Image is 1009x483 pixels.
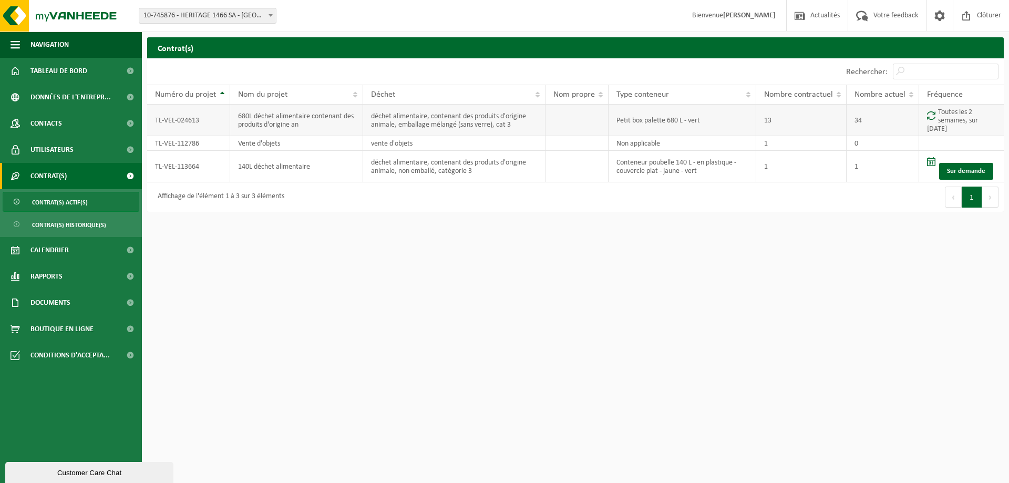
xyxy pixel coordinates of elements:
button: Next [982,187,998,208]
button: Previous [945,187,962,208]
td: 680L déchet alimentaire contenant des produits d'origine an [230,105,364,136]
td: 1 [756,151,847,182]
span: Documents [30,290,70,316]
h2: Contrat(s) [147,37,1004,58]
span: Données de l'entrepr... [30,84,111,110]
td: Non applicable [609,136,757,151]
td: TL-VEL-112786 [147,136,230,151]
span: Déchet [371,90,395,99]
td: 1 [756,136,847,151]
iframe: chat widget [5,460,176,483]
a: Sur demande [939,163,993,180]
td: TL-VEL-024613 [147,105,230,136]
span: Utilisateurs [30,137,74,163]
td: déchet alimentaire, contenant des produits d'origine animale, non emballé, catégorie 3 [363,151,545,182]
span: Calendrier [30,237,69,263]
span: Contrat(s) historique(s) [32,215,106,235]
span: 10-745876 - HERITAGE 1466 SA - HERVE [139,8,276,24]
td: TL-VEL-113664 [147,151,230,182]
a: Contrat(s) actif(s) [3,192,139,212]
td: déchet alimentaire, contenant des produits d'origine animale, emballage mélangé (sans verre), cat 3 [363,105,545,136]
td: 140L déchet alimentaire [230,151,364,182]
span: Contacts [30,110,62,137]
td: Petit box palette 680 L - vert [609,105,757,136]
td: 13 [756,105,847,136]
span: Nom du projet [238,90,287,99]
td: Toutes les 2 semaines, sur [DATE] [919,105,1004,136]
span: Boutique en ligne [30,316,94,342]
span: Tableau de bord [30,58,87,84]
button: 1 [962,187,982,208]
label: Rechercher: [846,68,888,76]
td: 0 [847,136,919,151]
span: Contrat(s) [30,163,67,189]
td: Conteneur poubelle 140 L - en plastique - couvercle plat - jaune - vert [609,151,757,182]
span: Numéro du projet [155,90,216,99]
span: Navigation [30,32,69,58]
div: Affichage de l'élément 1 à 3 sur 3 éléments [152,188,284,207]
span: 10-745876 - HERITAGE 1466 SA - HERVE [139,8,276,23]
strong: [PERSON_NAME] [723,12,776,19]
td: 1 [847,151,919,182]
span: Conditions d'accepta... [30,342,110,368]
span: Rapports [30,263,63,290]
td: 34 [847,105,919,136]
span: Nom propre [553,90,595,99]
a: Contrat(s) historique(s) [3,214,139,234]
td: Vente d'objets [230,136,364,151]
span: Type conteneur [616,90,669,99]
span: Contrat(s) actif(s) [32,192,88,212]
span: Fréquence [927,90,963,99]
span: Nombre contractuel [764,90,833,99]
td: vente d'objets [363,136,545,151]
span: Nombre actuel [854,90,905,99]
